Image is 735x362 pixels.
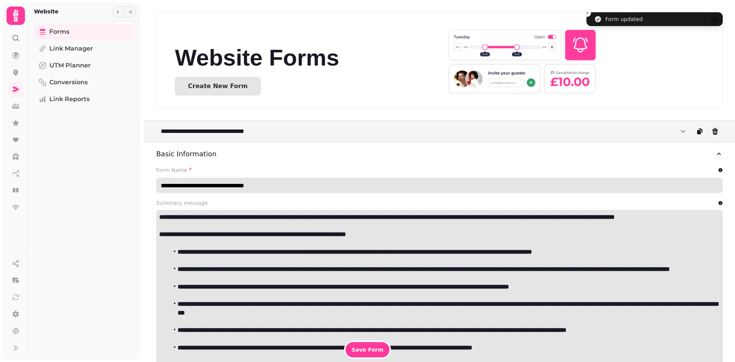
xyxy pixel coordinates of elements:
[188,83,248,89] div: Create New Form
[49,78,88,87] span: Conversions
[28,21,139,359] nav: Tabs
[156,143,723,165] button: Basic Information
[34,75,133,90] a: Conversions
[34,24,133,39] a: Forms
[156,149,217,159] h3: Basic Information
[49,95,90,104] span: Link Reports
[583,9,591,17] button: Close toast
[692,124,707,139] button: clone
[605,15,643,23] div: Form updated
[34,92,133,107] a: Link Reports
[175,46,449,69] div: Website Forms
[49,27,69,36] span: Forms
[156,166,187,174] label: Form Name
[449,28,596,95] img: header
[156,199,208,207] label: Summary message
[49,44,93,53] span: Link Manager
[34,41,133,56] a: Link Manager
[707,124,723,139] button: delete
[345,342,389,357] button: Save Form
[351,347,383,352] span: Save Form
[49,61,91,70] span: UTM Planner
[175,77,261,95] button: Create New Form
[34,8,59,15] h2: Website
[34,58,133,73] a: UTM Planner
